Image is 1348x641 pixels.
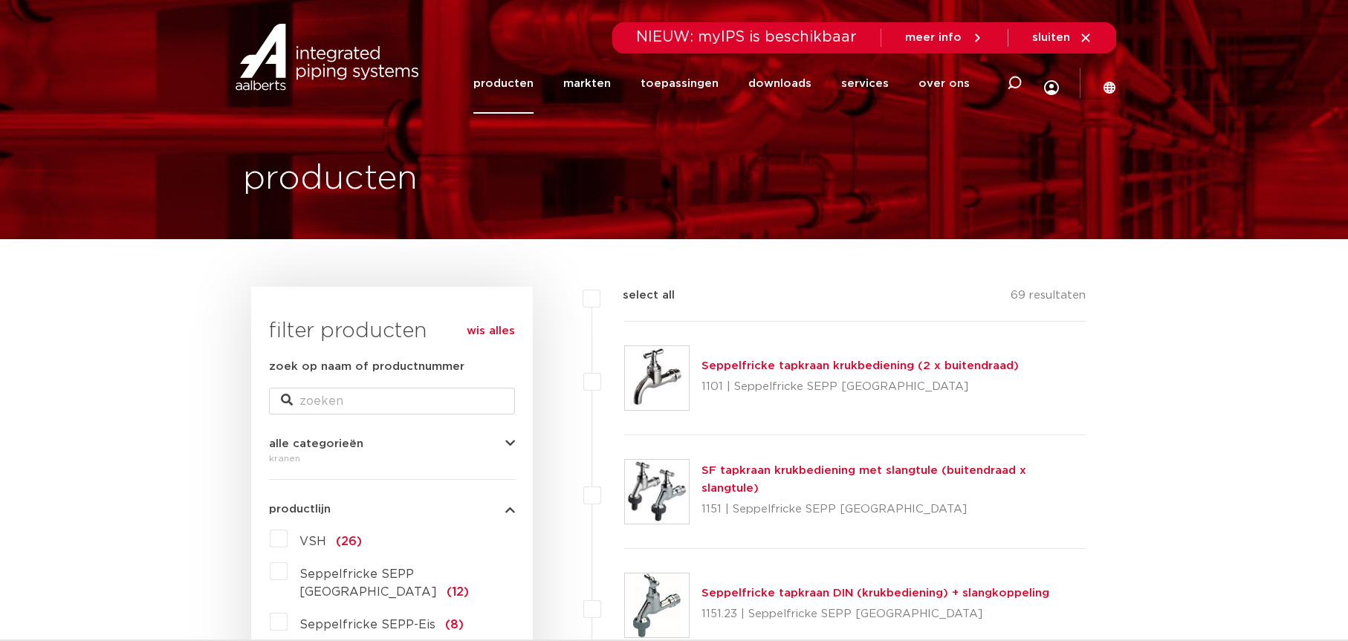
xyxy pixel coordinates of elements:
a: producten [473,53,534,114]
a: SF tapkraan krukbediening met slangtule (buitendraad x slangtule) [701,465,1026,494]
input: zoeken [269,388,515,414]
img: Thumbnail for SF tapkraan krukbediening met slangtule (buitendraad x slangtule) [625,460,689,524]
a: sluiten [1032,31,1092,45]
a: services [841,53,889,114]
a: wis alles [467,322,515,340]
p: 1101 | Seppelfricke SEPP [GEOGRAPHIC_DATA] [701,375,1019,399]
a: over ons [918,53,970,114]
p: 1151 | Seppelfricke SEPP [GEOGRAPHIC_DATA] [701,498,1086,521]
a: markten [563,53,611,114]
span: (12) [447,586,469,598]
a: downloads [748,53,811,114]
button: alle categorieën [269,438,515,449]
label: select all [600,287,675,305]
span: meer info [905,32,962,43]
span: (8) [445,619,464,631]
div: kranen [269,449,515,467]
span: NIEUW: myIPS is beschikbaar [636,30,857,45]
a: meer info [905,31,984,45]
p: 69 resultaten [1011,287,1086,310]
nav: Menu [473,53,970,114]
p: 1151.23 | Seppelfricke SEPP [GEOGRAPHIC_DATA] [701,602,1049,626]
span: Seppelfricke SEPP-Eis [299,619,435,631]
img: Thumbnail for Seppelfricke tapkraan krukbediening (2 x buitendraad) [625,346,689,410]
span: productlijn [269,504,331,515]
span: Seppelfricke SEPP [GEOGRAPHIC_DATA] [299,568,437,598]
img: Thumbnail for Seppelfricke tapkraan DIN (krukbediening) + slangkoppeling [625,573,689,637]
div: my IPS [1044,49,1059,118]
h1: producten [243,155,418,203]
button: productlijn [269,504,515,515]
a: Seppelfricke tapkraan krukbediening (2 x buitendraad) [701,360,1019,371]
span: VSH [299,536,326,547]
a: toepassingen [641,53,719,114]
h3: filter producten [269,316,515,346]
label: zoek op naam of productnummer [269,358,464,376]
span: alle categorieën [269,438,363,449]
span: sluiten [1032,32,1070,43]
a: Seppelfricke tapkraan DIN (krukbediening) + slangkoppeling [701,588,1049,599]
span: (26) [336,536,362,547]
